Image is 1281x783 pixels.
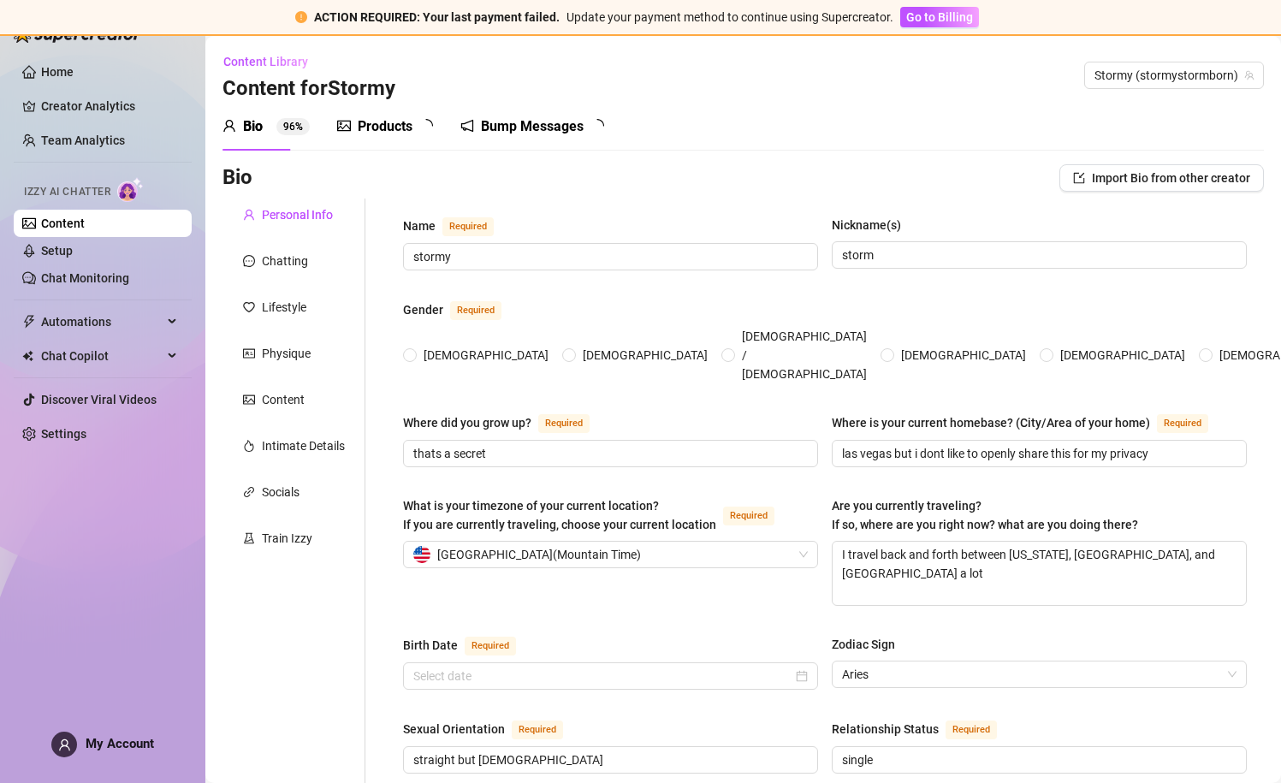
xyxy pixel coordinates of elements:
input: Name [413,247,804,266]
a: Chat Monitoring [41,271,129,285]
div: Train Izzy [262,529,312,548]
label: Where did you grow up? [403,412,608,433]
span: [DEMOGRAPHIC_DATA] / [DEMOGRAPHIC_DATA] [735,327,874,383]
span: Automations [41,308,163,335]
strong: ACTION REQUIRED: Your last payment failed. [314,10,560,24]
a: Go to Billing [900,10,979,24]
img: AI Chatter [117,177,144,202]
div: Personal Info [262,205,333,224]
button: Go to Billing [900,7,979,27]
input: Sexual Orientation [413,750,804,769]
input: Where is your current homebase? (City/Area of your home) [842,444,1233,463]
span: user [58,739,71,751]
button: Content Library [222,48,322,75]
span: Required [946,721,997,739]
span: Import Bio from other creator [1092,171,1250,185]
label: Zodiac Sign [832,635,907,654]
span: notification [460,119,474,133]
label: Nickname(s) [832,216,913,234]
a: Discover Viral Videos [41,393,157,406]
label: Sexual Orientation [403,719,582,739]
span: Aries [842,661,1237,687]
div: Content [262,390,305,409]
div: Products [358,116,412,137]
a: Team Analytics [41,133,125,147]
span: Izzy AI Chatter [24,184,110,200]
span: Required [465,637,516,655]
span: experiment [243,532,255,544]
div: Physique [262,344,311,363]
div: Bio [243,116,263,137]
span: Required [1157,414,1208,433]
span: thunderbolt [22,315,36,329]
span: [DEMOGRAPHIC_DATA] [576,346,715,365]
input: Relationship Status [842,750,1233,769]
div: Gender [403,300,443,319]
span: Chat Copilot [41,342,163,370]
div: Where is your current homebase? (City/Area of your home) [832,413,1150,432]
img: Chat Copilot [22,350,33,362]
label: Relationship Status [832,719,1016,739]
div: Name [403,217,436,235]
div: Relationship Status [832,720,939,739]
span: user [222,119,236,133]
a: Content [41,217,85,230]
span: Update your payment method to continue using Supercreator. [566,10,893,24]
label: Birth Date [403,635,535,655]
span: import [1073,172,1085,184]
div: Lifestyle [262,298,306,317]
span: fire [243,440,255,452]
span: user [243,209,255,221]
label: Where is your current homebase? (City/Area of your home) [832,412,1227,433]
div: Sexual Orientation [403,720,505,739]
span: [GEOGRAPHIC_DATA] ( Mountain Time ) [437,542,641,567]
span: What is your timezone of your current location? If you are currently traveling, choose your curre... [403,499,716,531]
span: Go to Billing [906,10,973,24]
a: Home [41,65,74,79]
label: Name [403,216,513,236]
button: Import Bio from other creator [1059,164,1264,192]
a: Settings [41,427,86,441]
span: Required [723,507,774,525]
span: picture [337,119,351,133]
input: Nickname(s) [842,246,1233,264]
sup: 96% [276,118,310,135]
div: Intimate Details [262,436,345,455]
div: Nickname(s) [832,216,901,234]
span: Stormy (stormystormborn) [1094,62,1254,88]
div: Chatting [262,252,308,270]
span: heart [243,301,255,313]
span: [DEMOGRAPHIC_DATA] [1053,346,1192,365]
span: Required [442,217,494,236]
div: Bump Messages [481,116,584,137]
input: Birth Date [413,667,792,685]
label: Gender [403,300,520,320]
div: Where did you grow up? [403,413,531,432]
span: Required [512,721,563,739]
span: Content Library [223,55,308,68]
textarea: I travel back and forth between [US_STATE], [GEOGRAPHIC_DATA], and [GEOGRAPHIC_DATA] a lot [833,542,1246,605]
span: Are you currently traveling? If so, where are you right now? what are you doing there? [832,499,1138,531]
span: Required [450,301,501,320]
span: idcard [243,347,255,359]
span: Required [538,414,590,433]
span: [DEMOGRAPHIC_DATA] [417,346,555,365]
span: loading [588,116,607,135]
div: Socials [262,483,299,501]
h3: Bio [222,164,252,192]
img: us [413,546,430,563]
span: loading [417,116,436,135]
span: [DEMOGRAPHIC_DATA] [894,346,1033,365]
a: Creator Analytics [41,92,178,120]
h3: Content for Stormy [222,75,395,103]
div: Birth Date [403,636,458,655]
span: team [1244,70,1254,80]
span: picture [243,394,255,406]
span: My Account [86,736,154,751]
span: link [243,486,255,498]
input: Where did you grow up? [413,444,804,463]
div: Zodiac Sign [832,635,895,654]
a: Setup [41,244,73,258]
span: message [243,255,255,267]
span: exclamation-circle [295,11,307,23]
